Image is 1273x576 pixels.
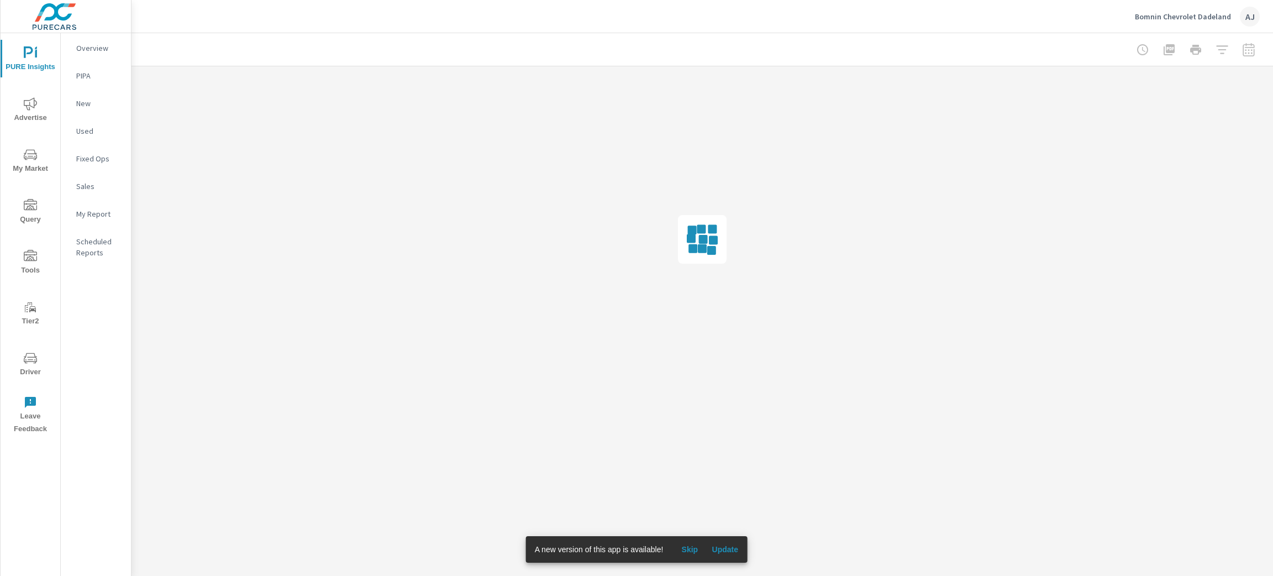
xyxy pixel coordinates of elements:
div: PIPA [61,67,131,84]
div: Overview [61,40,131,56]
span: Advertise [4,97,57,124]
p: Bomnin Chevrolet Dadeland [1135,12,1231,22]
span: PURE Insights [4,46,57,74]
div: Used [61,123,131,139]
div: Scheduled Reports [61,233,131,261]
span: Driver [4,352,57,379]
div: nav menu [1,33,60,440]
div: Sales [61,178,131,195]
p: New [76,98,122,109]
p: Used [76,125,122,137]
p: PIPA [76,70,122,81]
span: Update [712,544,738,554]
span: Leave Feedback [4,396,57,436]
span: Skip [676,544,703,554]
button: Skip [672,541,707,558]
span: A new version of this app is available! [535,545,664,554]
button: Update [707,541,743,558]
div: My Report [61,206,131,222]
span: My Market [4,148,57,175]
div: Fixed Ops [61,150,131,167]
span: Tier2 [4,301,57,328]
span: Tools [4,250,57,277]
p: My Report [76,208,122,219]
p: Fixed Ops [76,153,122,164]
p: Sales [76,181,122,192]
p: Scheduled Reports [76,236,122,258]
div: New [61,95,131,112]
div: AJ [1240,7,1260,27]
span: Query [4,199,57,226]
p: Overview [76,43,122,54]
